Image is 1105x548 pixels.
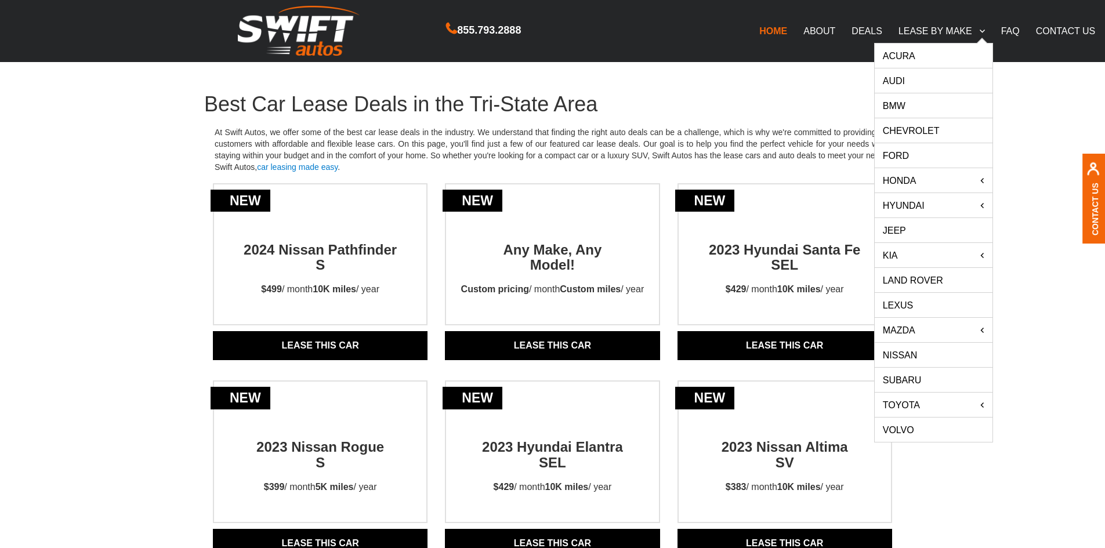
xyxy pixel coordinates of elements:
div: new [443,190,502,212]
a: Subaru [875,368,992,392]
strong: 10K miles [313,284,356,294]
a: Jeep [875,218,992,242]
div: new [211,387,270,409]
img: Swift Autos [238,6,360,56]
p: / month / year [451,273,655,307]
a: Ford [875,143,992,168]
p: / month / year [253,470,387,505]
a: Chevrolet [875,118,992,143]
a: Volvo [875,418,992,442]
a: Land Rover [875,268,992,292]
p: / month / year [715,470,854,505]
a: Nissan [875,343,992,367]
a: Audi [875,68,992,93]
a: DEALS [843,19,890,43]
strong: $383 [726,482,747,492]
a: 855.793.2888 [446,26,521,35]
div: new [443,387,502,409]
p: At Swift Autos, we offer some of the best car lease deals in the industry. We understand that fin... [204,116,901,183]
div: new [211,190,270,212]
img: contact us, iconuser [1086,162,1100,182]
p: / month / year [715,273,854,307]
a: Mazda [875,318,992,342]
strong: 5K miles [316,482,354,492]
a: Contact Us [1090,182,1100,235]
strong: $499 [261,284,282,294]
a: Hyundai [875,193,992,217]
a: Lease THIS CAR [678,331,892,360]
a: FAQ [993,19,1028,43]
strong: $429 [494,482,515,492]
div: new [675,190,735,212]
strong: 10K miles [545,482,589,492]
strong: $429 [726,284,747,294]
a: LEASE BY MAKE [890,19,993,43]
h2: Any Make, Any Model! [470,222,634,273]
span: 855.793.2888 [457,22,521,39]
a: Toyota [875,393,992,417]
strong: Custom pricing [461,284,529,294]
a: Lease THIS CAR [445,331,660,360]
h2: 2023 Hyundai Elantra SEL [470,419,634,470]
a: new2024 Nissan Pathfinder S$499/ month10K miles/ year [214,222,426,307]
a: new2023 Hyundai Santa Fe SEL$429/ month10K miles/ year [679,222,891,307]
strong: $399 [264,482,285,492]
a: car leasing made easy [257,162,338,172]
a: ABOUT [795,19,843,43]
p: / month / year [483,470,622,505]
h2: 2023 Hyundai Santa Fe SEL [703,222,867,273]
strong: 10K miles [777,482,821,492]
a: new2023 Hyundai Elantra SEL$429/ month10K miles/ year [446,419,658,505]
a: HONDA [875,168,992,193]
strong: 10K miles [777,284,821,294]
a: new2023 Nissan RogueS$399/ month5K miles/ year [214,419,426,505]
a: newAny Make, AnyModel!Custom pricing/ monthCustom miles/ year [446,222,658,307]
p: / month / year [251,273,390,307]
a: Lexus [875,293,992,317]
a: BMW [875,93,992,118]
a: CONTACT US [1028,19,1104,43]
h2: 2023 Nissan Altima SV [703,419,867,470]
a: Acura [875,43,992,68]
div: new [675,387,735,409]
a: HOME [751,19,795,43]
h1: Best Car Lease Deals in the Tri-State Area [204,93,901,116]
a: Lease THIS CAR [213,331,427,360]
a: KIA [875,243,992,267]
h2: 2023 Nissan Rogue S [238,419,402,470]
strong: Custom miles [560,284,621,294]
a: new2023 Nissan AltimaSV$383/ month10K miles/ year [679,419,891,505]
h2: 2024 Nissan Pathfinder S [238,222,402,273]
